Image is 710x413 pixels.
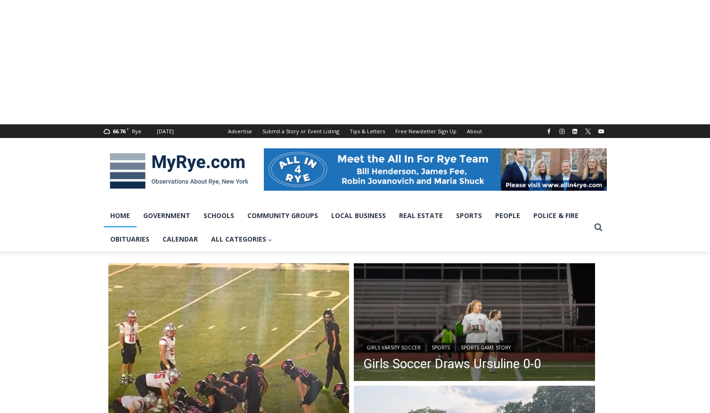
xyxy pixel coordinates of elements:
[104,204,590,251] nav: Primary Navigation
[596,126,607,137] a: YouTube
[104,204,137,227] a: Home
[223,124,257,138] a: Advertise
[390,124,462,138] a: Free Newsletter Sign Up
[344,124,390,138] a: Tips & Letters
[363,357,541,371] a: Girls Soccer Draws Ursuline 0-0
[363,343,424,352] a: Girls Varsity Soccer
[354,263,595,384] a: Read More Girls Soccer Draws Ursuline 0-0
[354,263,595,384] img: (PHOTO: Rye Girls Soccer's Clare Nemsick (#23) from September 11, 2025. Contributed.)
[449,204,489,227] a: Sports
[527,204,585,227] a: Police & Fire
[457,343,514,352] a: Sports Game Story
[132,127,141,136] div: Rye
[363,341,541,352] div: | |
[211,234,273,244] span: All Categories
[157,127,174,136] div: [DATE]
[204,227,279,251] a: All Categories
[127,126,129,131] span: F
[590,219,607,236] button: View Search Form
[104,146,254,195] img: MyRye.com
[543,126,555,137] a: Facebook
[104,227,156,251] a: Obituaries
[113,128,125,135] span: 66.76
[569,126,580,137] a: Linkedin
[137,204,197,227] a: Government
[489,204,527,227] a: People
[428,343,453,352] a: Sports
[462,124,487,138] a: About
[325,204,392,227] a: Local Business
[156,227,204,251] a: Calendar
[257,124,344,138] a: Submit a Story or Event Listing
[556,126,568,137] a: Instagram
[241,204,325,227] a: Community Groups
[392,204,449,227] a: Real Estate
[197,204,241,227] a: Schools
[582,126,594,137] a: X
[223,124,487,138] nav: Secondary Navigation
[264,148,607,191] img: All in for Rye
